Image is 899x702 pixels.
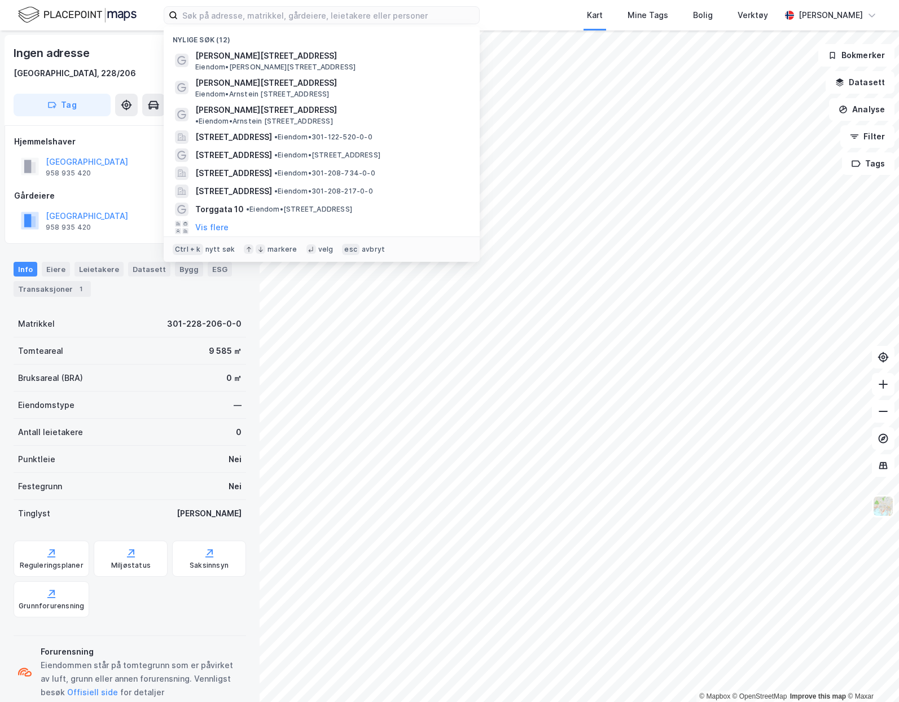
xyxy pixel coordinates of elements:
span: [PERSON_NAME][STREET_ADDRESS] [195,76,466,90]
div: Festegrunn [18,480,62,493]
button: Bokmerker [818,44,894,67]
a: Mapbox [699,692,730,700]
div: Nei [229,480,242,493]
div: Gårdeiere [14,189,245,203]
div: Punktleie [18,453,55,466]
span: Eiendom • [STREET_ADDRESS] [274,151,380,160]
div: Antall leietakere [18,425,83,439]
img: logo.f888ab2527a4732fd821a326f86c7f29.svg [18,5,137,25]
span: [PERSON_NAME][STREET_ADDRESS] [195,49,466,63]
span: • [274,151,278,159]
div: avbryt [362,245,385,254]
div: Transaksjoner [14,281,91,297]
span: Torggata 10 [195,203,244,216]
div: Grunnforurensning [19,602,84,611]
div: Info [14,262,37,277]
span: [STREET_ADDRESS] [195,185,272,198]
span: Eiendom • Arnstein [STREET_ADDRESS] [195,117,333,126]
span: [PERSON_NAME][STREET_ADDRESS] [195,103,337,117]
span: • [274,169,278,177]
div: esc [342,244,359,255]
div: — [234,398,242,412]
a: OpenStreetMap [733,692,787,700]
div: Reguleringsplaner [20,561,84,570]
span: • [274,133,278,141]
span: [STREET_ADDRESS] [195,130,272,144]
span: • [274,187,278,195]
div: velg [318,245,334,254]
div: Tomteareal [18,344,63,358]
button: Analyse [829,98,894,121]
span: [STREET_ADDRESS] [195,148,272,162]
div: [PERSON_NAME] [177,507,242,520]
div: [PERSON_NAME] [799,8,863,22]
div: 958 935 420 [46,223,91,232]
div: Verktøy [738,8,768,22]
div: 0 [236,425,242,439]
div: Forurensning [41,645,242,659]
div: Ctrl + k [173,244,203,255]
span: Eiendom • [STREET_ADDRESS] [246,205,352,214]
span: Eiendom • 301-208-734-0-0 [274,169,375,178]
button: Datasett [826,71,894,94]
span: • [246,205,249,213]
div: Hjemmelshaver [14,135,245,148]
div: Bolig [693,8,713,22]
span: Eiendom • 301-208-217-0-0 [274,187,373,196]
input: Søk på adresse, matrikkel, gårdeiere, leietakere eller personer [178,7,479,24]
div: Eiere [42,262,70,277]
span: [STREET_ADDRESS] [195,166,272,180]
div: Eiendomstype [18,398,74,412]
div: ESG [208,262,232,277]
div: Nei [229,453,242,466]
a: Improve this map [790,692,846,700]
div: Mine Tags [628,8,668,22]
div: Saksinnsyn [190,561,229,570]
div: nytt søk [205,245,235,254]
div: Eiendommen står på tomtegrunn som er påvirket av luft, grunn eller annen forurensning. Vennligst ... [41,659,242,699]
div: 9 585 ㎡ [209,344,242,358]
div: 0 ㎡ [226,371,242,385]
div: 1 [75,283,86,295]
iframe: Chat Widget [843,648,899,702]
div: Kart [587,8,603,22]
span: Eiendom • Arnstein [STREET_ADDRESS] [195,90,330,99]
span: • [195,117,199,125]
div: 301-228-206-0-0 [167,317,242,331]
div: [GEOGRAPHIC_DATA], 228/206 [14,67,136,80]
div: Matrikkel [18,317,55,331]
div: Miljøstatus [111,561,151,570]
span: Eiendom • [PERSON_NAME][STREET_ADDRESS] [195,63,356,72]
div: markere [267,245,297,254]
div: Bruksareal (BRA) [18,371,83,385]
button: Vis flere [195,221,229,234]
button: Filter [840,125,894,148]
span: Eiendom • 301-122-520-0-0 [274,133,372,142]
button: Tag [14,94,111,116]
div: 958 935 420 [46,169,91,178]
div: Bygg [175,262,203,277]
div: Nylige søk (12) [164,27,480,47]
div: Tinglyst [18,507,50,520]
button: Tags [842,152,894,175]
div: Datasett [128,262,170,277]
div: Leietakere [74,262,124,277]
div: Ingen adresse [14,44,91,62]
img: Z [872,495,894,517]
